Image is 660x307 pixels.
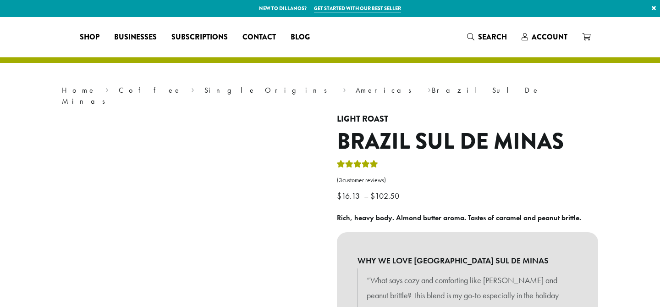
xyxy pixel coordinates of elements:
[291,32,310,43] span: Blog
[460,29,514,45] a: Search
[119,85,181,95] a: Coffee
[428,82,431,96] span: ›
[242,32,276,43] span: Contact
[339,176,342,184] span: 3
[343,82,346,96] span: ›
[337,190,341,201] span: $
[337,176,598,185] a: (3customer reviews)
[171,32,228,43] span: Subscriptions
[356,85,418,95] a: Americas
[370,190,375,201] span: $
[105,82,109,96] span: ›
[364,190,368,201] span: –
[337,128,598,155] h1: Brazil Sul De Minas
[80,32,99,43] span: Shop
[314,5,401,12] a: Get started with our best seller
[114,32,157,43] span: Businesses
[478,32,507,42] span: Search
[337,213,581,223] b: Rich, heavy body. Almond butter aroma. Tastes of caramel and peanut brittle.
[337,114,598,124] h4: Light Roast
[532,32,567,42] span: Account
[204,85,333,95] a: Single Origins
[370,190,401,201] bdi: 102.50
[337,190,362,201] bdi: 16.13
[72,30,107,45] a: Shop
[357,253,577,268] b: WHY WE LOVE [GEOGRAPHIC_DATA] SUL DE MINAS
[62,85,96,95] a: Home
[62,85,598,107] nav: Breadcrumb
[191,82,194,96] span: ›
[337,159,378,173] div: Rated 5.00 out of 5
